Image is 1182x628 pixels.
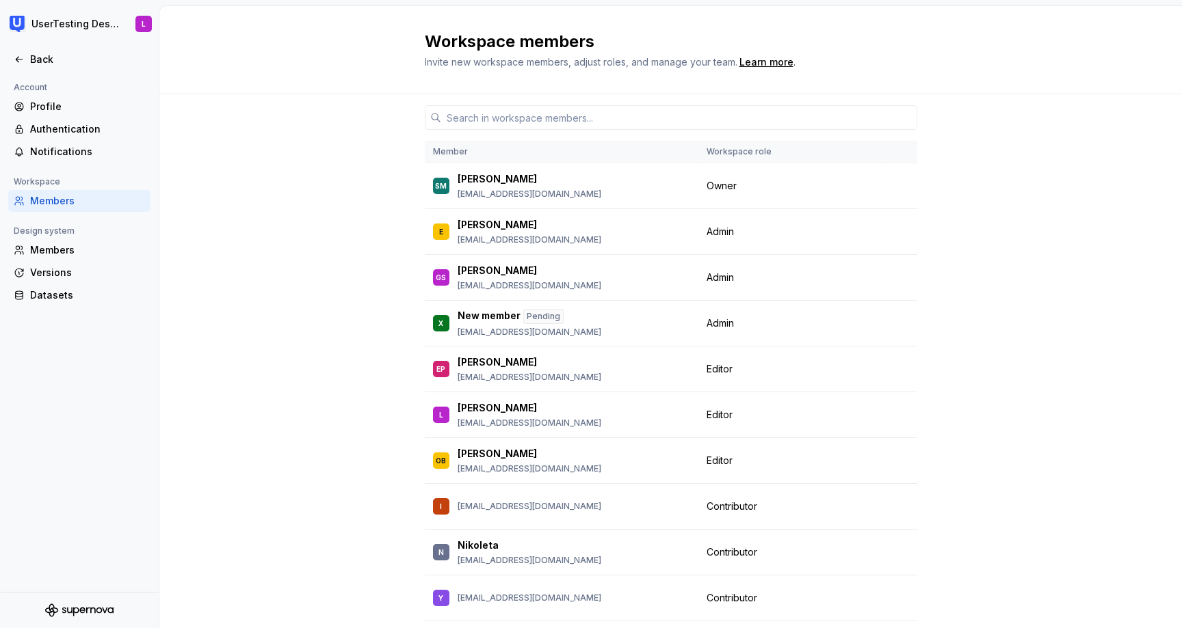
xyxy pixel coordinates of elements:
[458,280,601,291] p: [EMAIL_ADDRESS][DOMAIN_NAME]
[439,408,443,422] div: L
[425,31,901,53] h2: Workspace members
[30,266,145,279] div: Versions
[8,262,150,284] a: Versions
[458,218,537,232] p: [PERSON_NAME]
[438,591,443,605] div: Y
[458,501,601,512] p: [EMAIL_ADDRESS][DOMAIN_NAME]
[737,57,796,68] span: .
[523,309,564,324] div: Pending
[458,447,537,461] p: [PERSON_NAME]
[458,189,601,200] p: [EMAIL_ADDRESS][DOMAIN_NAME]
[8,118,150,140] a: Authentication
[707,362,733,376] span: Editor
[425,141,698,163] th: Member
[458,264,537,277] p: [PERSON_NAME]
[8,190,150,212] a: Members
[458,592,601,603] p: [EMAIL_ADDRESS][DOMAIN_NAME]
[30,122,145,136] div: Authentication
[458,463,601,474] p: [EMAIL_ADDRESS][DOMAIN_NAME]
[458,538,499,552] p: Nikoleta
[707,408,733,422] span: Editor
[436,362,445,376] div: EP
[30,243,145,257] div: Members
[458,309,521,324] p: New member
[8,284,150,306] a: Datasets
[458,327,601,338] p: [EMAIL_ADDRESS][DOMAIN_NAME]
[30,145,145,159] div: Notifications
[707,316,734,330] span: Admin
[142,18,146,29] div: L
[707,179,737,193] span: Owner
[8,96,150,118] a: Profile
[458,355,537,369] p: [PERSON_NAME]
[10,16,26,32] img: 41adf70f-fc1c-4662-8e2d-d2ab9c673b1b.png
[30,288,145,302] div: Datasets
[436,271,446,284] div: GS
[8,174,66,190] div: Workspace
[707,454,733,467] span: Editor
[8,223,80,239] div: Design system
[698,141,882,163] th: Workspace role
[458,401,537,415] p: [PERSON_NAME]
[707,591,757,605] span: Contributor
[440,500,442,513] div: I
[438,316,443,330] div: X
[8,79,53,96] div: Account
[739,55,793,69] a: Learn more
[458,234,601,245] p: [EMAIL_ADDRESS][DOMAIN_NAME]
[31,17,119,31] div: UserTesting Design System
[8,239,150,261] a: Members
[707,271,734,284] span: Admin
[30,100,145,113] div: Profile
[45,603,114,617] svg: Supernova Logo
[8,141,150,163] a: Notifications
[438,545,444,559] div: N
[30,53,145,66] div: Back
[8,49,150,70] a: Back
[3,9,156,39] button: UserTesting Design SystemL
[441,105,917,130] input: Search in workspace members...
[439,225,443,238] div: E
[707,500,757,513] span: Contributor
[425,56,737,68] span: Invite new workspace members, adjust roles, and manage your team.
[436,454,446,467] div: OB
[707,225,734,238] span: Admin
[435,179,447,193] div: SM
[30,194,145,208] div: Members
[458,372,601,383] p: [EMAIL_ADDRESS][DOMAIN_NAME]
[458,418,601,428] p: [EMAIL_ADDRESS][DOMAIN_NAME]
[458,555,601,566] p: [EMAIL_ADDRESS][DOMAIN_NAME]
[707,545,757,559] span: Contributor
[458,172,537,186] p: [PERSON_NAME]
